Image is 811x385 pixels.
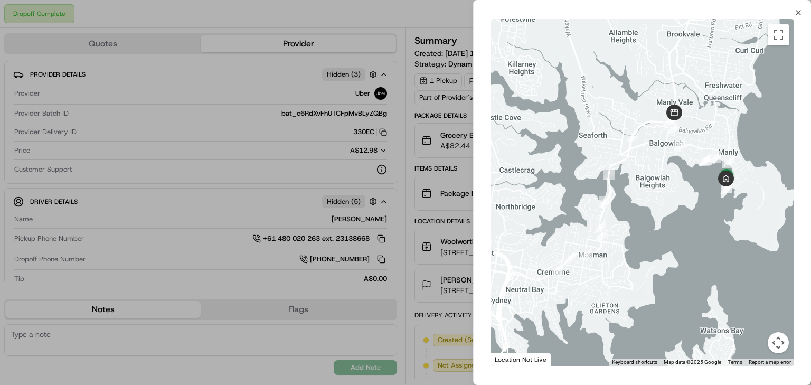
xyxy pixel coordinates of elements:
div: 10 [667,123,678,134]
div: 8 [627,130,638,142]
button: Keyboard shortcuts [612,359,657,366]
div: 11 [668,114,680,125]
div: 14 [701,154,712,165]
a: Terms (opens in new tab) [728,359,742,365]
div: 18 [722,156,734,168]
a: Report a map error [749,359,791,365]
div: 12 [667,111,679,123]
div: Location Not Live [491,353,551,366]
div: 1 [552,263,563,275]
div: 2 [564,252,576,264]
a: Open this area in Google Maps (opens a new window) [493,352,528,366]
div: 3 [580,248,592,260]
div: 15 [700,154,712,165]
div: 7 [603,168,615,180]
div: 4 [596,229,607,240]
div: 16 [699,154,710,166]
div: 6 [599,196,611,208]
div: 5 [595,221,606,232]
span: Map data ©2025 Google [664,359,721,365]
div: 17 [710,151,721,163]
button: Map camera controls [768,332,789,353]
div: 13 [674,139,685,151]
img: Google [493,352,528,366]
div: 20 [721,181,732,193]
button: Toggle fullscreen view [768,24,789,45]
div: 9 [663,115,674,127]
